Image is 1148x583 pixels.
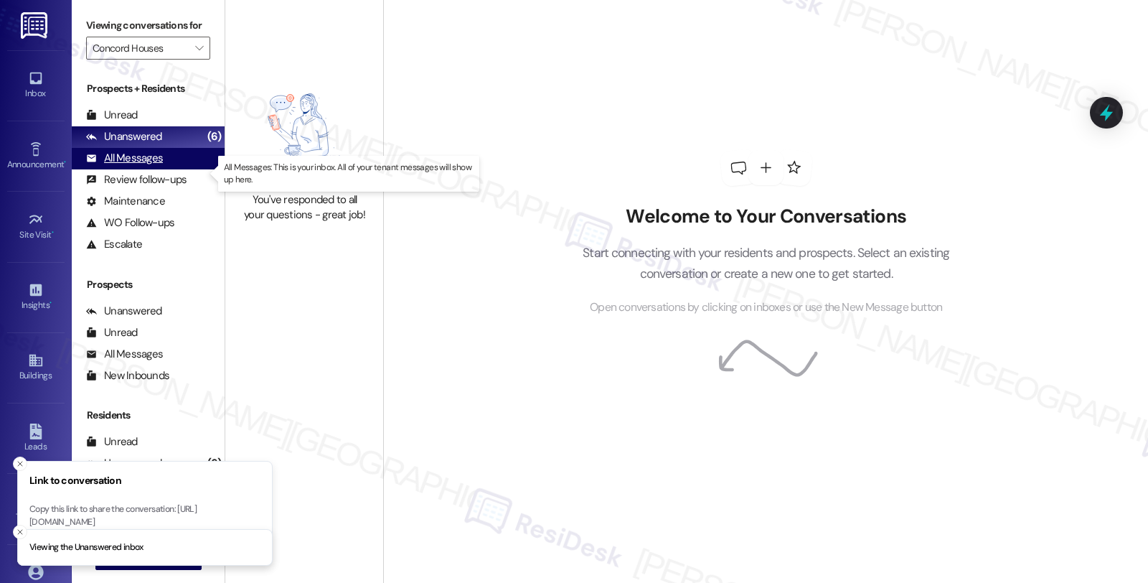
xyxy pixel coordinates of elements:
[93,37,187,60] input: All communities
[86,172,187,187] div: Review follow-ups
[86,368,169,383] div: New Inbounds
[204,126,225,148] div: (6)
[7,490,65,528] a: Templates •
[64,157,66,167] span: •
[50,298,52,308] span: •
[86,129,162,144] div: Unanswered
[21,12,50,39] img: ResiDesk Logo
[7,66,65,105] a: Inbox
[13,457,27,471] button: Close toast
[86,237,142,252] div: Escalate
[52,228,54,238] span: •
[86,215,174,230] div: WO Follow-ups
[72,408,225,423] div: Residents
[86,347,163,362] div: All Messages
[29,541,143,554] p: Viewing the Unanswered inbox
[29,473,260,488] h3: Link to conversation
[224,162,474,186] p: All Messages: This is your inbox. All of your tenant messages will show up here.
[7,278,65,317] a: Insights •
[86,108,138,123] div: Unread
[29,503,260,528] p: Copy this link to share the conversation: [URL][DOMAIN_NAME]
[561,243,971,284] p: Start connecting with your residents and prospects. Select an existing conversation or create a n...
[590,299,942,317] span: Open conversations by clicking on inboxes or use the New Message button
[561,205,971,228] h2: Welcome to Your Conversations
[7,207,65,246] a: Site Visit •
[13,525,27,539] button: Close toast
[86,151,163,166] div: All Messages
[86,304,162,319] div: Unanswered
[7,348,65,387] a: Buildings
[86,14,210,37] label: Viewing conversations for
[72,277,225,292] div: Prospects
[195,42,203,54] i: 
[241,192,367,223] div: You've responded to all your questions - great job!
[7,419,65,458] a: Leads
[86,325,138,340] div: Unread
[241,68,367,185] img: empty-state
[86,194,165,209] div: Maintenance
[72,81,225,96] div: Prospects + Residents
[86,434,138,449] div: Unread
